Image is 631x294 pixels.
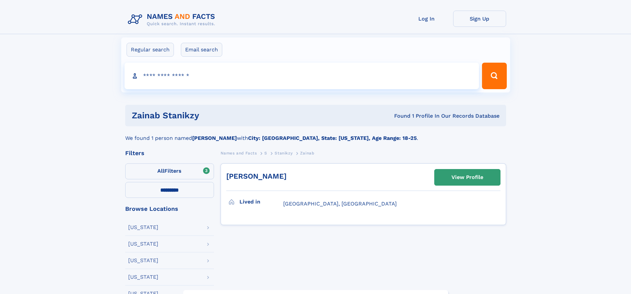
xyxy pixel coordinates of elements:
[248,135,417,141] b: City: [GEOGRAPHIC_DATA], State: [US_STATE], Age Range: 18-25
[157,168,164,174] span: All
[128,225,158,230] div: [US_STATE]
[453,11,506,27] a: Sign Up
[283,201,397,207] span: [GEOGRAPHIC_DATA], [GEOGRAPHIC_DATA]
[400,11,453,27] a: Log In
[132,111,297,120] h1: zainab stanikzy
[125,126,506,142] div: We found 1 person named with .
[264,149,267,157] a: S
[128,274,158,280] div: [US_STATE]
[221,149,257,157] a: Names and Facts
[125,206,214,212] div: Browse Locations
[435,169,500,185] a: View Profile
[275,149,292,157] a: Stanikzy
[482,63,506,89] button: Search Button
[264,151,267,155] span: S
[125,63,479,89] input: search input
[300,151,315,155] span: Zainab
[125,11,221,29] img: Logo Names and Facts
[128,258,158,263] div: [US_STATE]
[181,43,222,57] label: Email search
[192,135,237,141] b: [PERSON_NAME]
[296,112,500,120] div: Found 1 Profile In Our Records Database
[128,241,158,247] div: [US_STATE]
[226,172,287,180] a: [PERSON_NAME]
[451,170,483,185] div: View Profile
[125,163,214,179] label: Filters
[127,43,174,57] label: Regular search
[275,151,292,155] span: Stanikzy
[239,196,283,207] h3: Lived in
[125,150,214,156] div: Filters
